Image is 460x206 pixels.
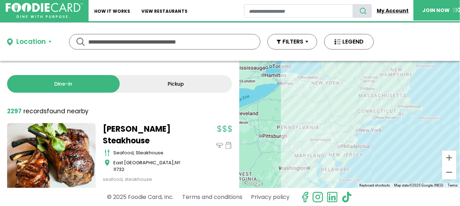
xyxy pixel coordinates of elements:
[442,165,456,179] button: Zoom out
[105,159,110,166] img: map_icon.svg
[244,4,353,18] input: restaurant search
[113,159,191,173] div: ,
[251,191,290,203] a: Privacy policy
[23,107,47,115] span: records
[16,37,46,47] div: Location
[360,183,390,188] button: Keyboard shortcuts
[7,107,22,115] strong: 2297
[442,151,456,165] button: Zoom in
[7,37,51,47] button: Location
[327,191,338,203] img: linkedin.svg
[241,179,264,188] a: Open this area in Google Maps (opens a new window)
[448,183,458,187] a: Terms
[182,191,242,203] a: Terms and conditions
[175,159,180,166] span: NY
[299,191,311,203] svg: check us out on facebook
[113,159,174,166] span: East [GEOGRAPHIC_DATA]
[7,107,89,116] div: found nearby
[268,34,317,50] button: FILTERS
[394,183,444,187] span: Map data ©2025 Google, INEGI
[7,75,120,93] a: Dine-in
[6,3,83,18] img: FoodieCard; Eat, Drink, Save, Donate
[113,149,191,156] div: seafood, steakhouse
[120,75,232,93] a: Pickup
[341,191,353,203] img: tiktok.svg
[105,149,110,156] img: cutlery_icon.svg
[103,123,191,147] a: [PERSON_NAME] Steakhouse
[241,179,264,188] img: Google
[113,166,124,173] span: 11732
[225,142,232,149] img: pickup_icon.svg
[324,34,374,50] button: LEGEND
[103,176,191,183] div: seafood, steakhouse
[372,4,414,17] a: My Account
[216,142,223,149] img: dinein_icon.svg
[353,4,372,18] button: search
[107,191,174,203] p: © 2025 Foodie Card, Inc.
